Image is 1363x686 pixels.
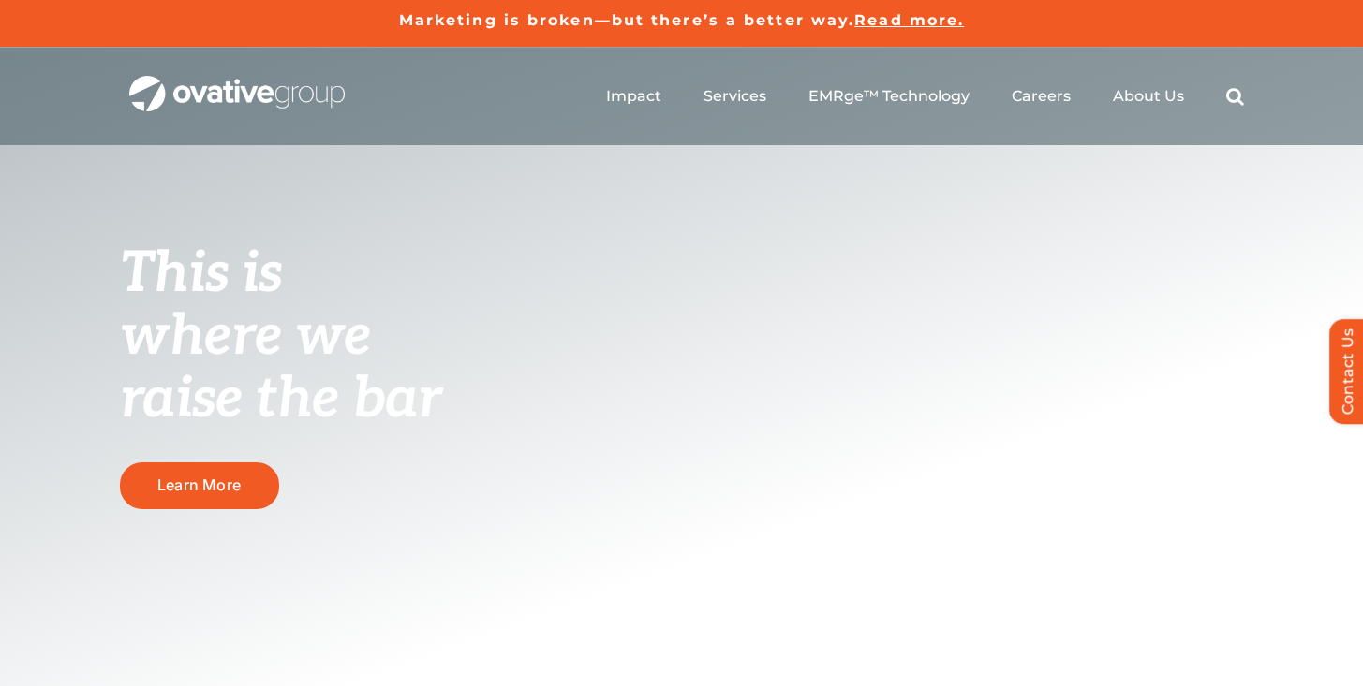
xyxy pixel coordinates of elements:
[120,462,279,508] a: Learn More
[157,476,241,494] span: Learn More
[120,303,441,433] span: where we raise the bar
[1012,87,1071,106] a: Careers
[606,66,1244,126] nav: Menu
[1113,87,1184,106] a: About Us
[129,74,345,92] a: OG_Full_horizontal_WHT
[1226,87,1244,106] a: Search
[704,87,766,106] a: Services
[808,87,970,106] a: EMRge™ Technology
[606,87,661,106] a: Impact
[854,11,964,29] a: Read more.
[120,241,283,308] span: This is
[399,11,855,29] a: Marketing is broken—but there’s a better way.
